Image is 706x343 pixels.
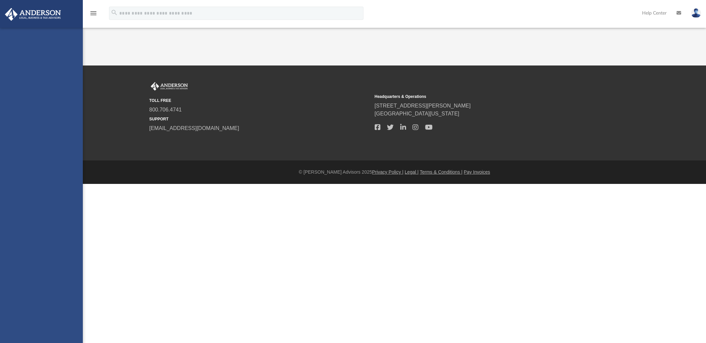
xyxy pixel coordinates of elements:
img: Anderson Advisors Platinum Portal [149,82,189,91]
a: Legal | [405,169,419,175]
small: SUPPORT [149,116,370,122]
img: User Pic [691,8,701,18]
a: Privacy Policy | [372,169,404,175]
i: search [111,9,118,16]
a: 800.706.4741 [149,107,182,112]
i: menu [89,9,97,17]
a: Pay Invoices [464,169,490,175]
small: Headquarters & Operations [375,94,595,100]
a: menu [89,13,97,17]
small: TOLL FREE [149,98,370,104]
a: [GEOGRAPHIC_DATA][US_STATE] [375,111,460,116]
a: Terms & Conditions | [420,169,462,175]
div: © [PERSON_NAME] Advisors 2025 [83,169,706,176]
img: Anderson Advisors Platinum Portal [3,8,63,21]
a: [STREET_ADDRESS][PERSON_NAME] [375,103,471,108]
a: [EMAIL_ADDRESS][DOMAIN_NAME] [149,125,239,131]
